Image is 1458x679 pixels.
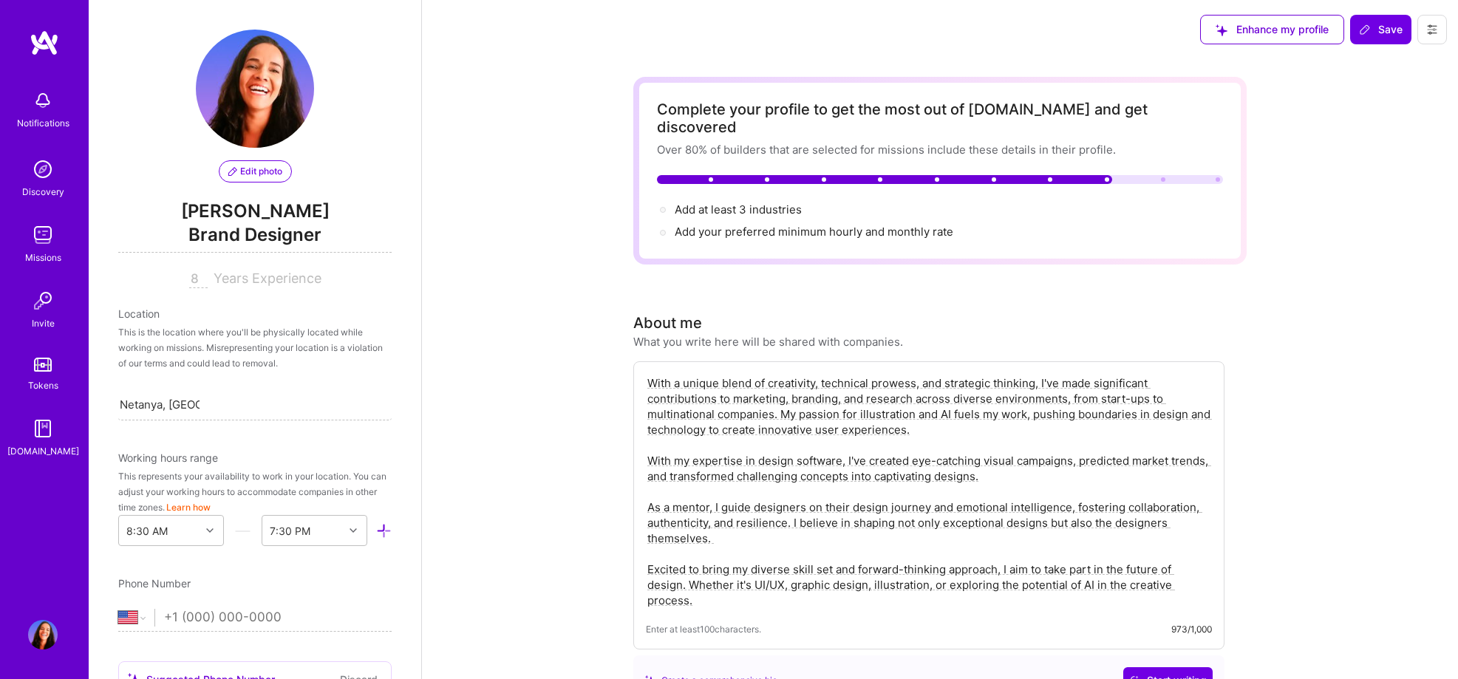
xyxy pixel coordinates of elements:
div: Over 80% of builders that are selected for missions include these details in their profile. [657,142,1223,157]
button: Learn how [166,499,211,515]
div: Location [118,306,392,321]
img: User Avatar [196,30,314,148]
div: Missions [25,250,61,265]
input: XX [189,270,208,288]
img: tokens [34,358,52,372]
i: icon SuggestedTeams [1216,24,1227,36]
a: User Avatar [24,620,61,649]
img: bell [28,86,58,115]
img: logo [30,30,59,56]
span: [PERSON_NAME] [118,200,392,222]
button: Save [1350,15,1411,44]
div: About me [633,312,702,334]
i: icon PencilPurple [228,167,237,176]
textarea: With a unique blend of creativity, technical prowess, and strategic thinking, I've made significa... [646,374,1212,610]
div: 8:30 AM [126,523,168,539]
button: Enhance my profile [1200,15,1344,44]
span: Save [1359,22,1403,37]
i: icon HorizontalInLineDivider [235,523,251,539]
div: [DOMAIN_NAME] [7,443,79,459]
span: Enter at least 100 characters. [646,621,761,637]
span: Years Experience [214,270,321,286]
i: icon Chevron [350,527,357,534]
span: Add your preferred minimum hourly and monthly rate [675,225,953,239]
img: Invite [28,286,58,315]
span: Edit photo [228,165,282,178]
span: Enhance my profile [1216,22,1329,37]
img: User Avatar [28,620,58,649]
span: Working hours range [118,451,218,464]
div: This is the location where you'll be physically located while working on missions. Misrepresentin... [118,324,392,371]
span: Add at least 3 industries [675,202,802,216]
div: Complete your profile to get the most out of [DOMAIN_NAME] and get discovered [657,100,1223,136]
div: Notifications [17,115,69,131]
div: This represents your availability to work in your location. You can adjust your working hours to ... [118,468,392,515]
input: +1 (000) 000-0000 [164,596,392,639]
img: discovery [28,154,58,184]
span: Brand Designer [118,222,392,253]
i: icon Chevron [206,527,214,534]
div: Discovery [22,184,64,199]
div: 973/1,000 [1171,621,1212,637]
div: What you write here will be shared with companies. [633,334,903,349]
img: teamwork [28,220,58,250]
button: Edit photo [219,160,292,182]
div: Invite [32,315,55,331]
div: 7:30 PM [270,523,310,539]
img: guide book [28,414,58,443]
div: Tokens [28,378,58,393]
span: Phone Number [118,577,191,590]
